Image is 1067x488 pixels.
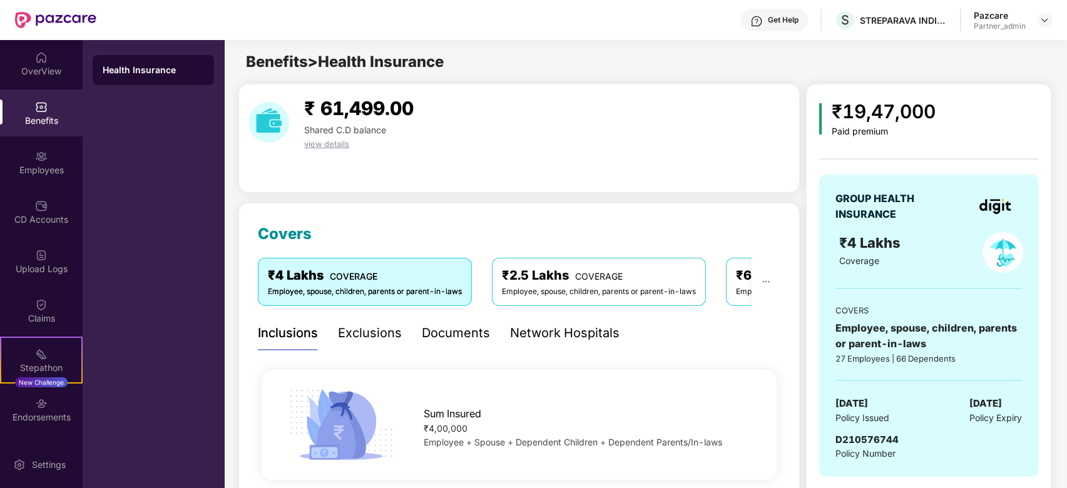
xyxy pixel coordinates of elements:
span: ₹ 61,499.00 [304,97,414,119]
img: icon [819,103,822,135]
div: Partner_admin [974,21,1026,31]
div: Inclusions [258,323,318,343]
div: Stepathon [1,362,81,374]
span: ₹4 Lakhs [839,235,904,251]
span: Employee + Spouse + Dependent Children + Dependent Parents/In-laws [424,437,722,447]
span: Coverage [839,255,879,266]
img: svg+xml;base64,PHN2ZyBpZD0iRHJvcGRvd24tMzJ4MzIiIHhtbG5zPSJodHRwOi8vd3d3LnczLm9yZy8yMDAwL3N2ZyIgd2... [1039,15,1049,25]
div: COVERS [835,304,1022,317]
img: svg+xml;base64,PHN2ZyBpZD0iQmVuZWZpdHMiIHhtbG5zPSJodHRwOi8vd3d3LnczLm9yZy8yMDAwL3N2ZyIgd2lkdGg9Ij... [35,101,48,113]
img: svg+xml;base64,PHN2ZyBpZD0iSG9tZSIgeG1sbnM9Imh0dHA6Ly93d3cudzMub3JnLzIwMDAvc3ZnIiB3aWR0aD0iMjAiIG... [35,51,48,64]
div: Documents [422,323,490,343]
img: svg+xml;base64,PHN2ZyBpZD0iQ2xhaW0iIHhtbG5zPSJodHRwOi8vd3d3LnczLm9yZy8yMDAwL3N2ZyIgd2lkdGg9IjIwIi... [35,298,48,311]
div: GROUP HEALTH INSURANCE [835,191,945,222]
span: Sum Insured [424,406,481,422]
span: [DATE] [969,396,1002,411]
img: icon [285,385,397,464]
img: policyIcon [983,232,1023,273]
img: svg+xml;base64,PHN2ZyBpZD0iRW1wbG95ZWVzIiB4bWxucz0iaHR0cDovL3d3dy53My5vcmcvMjAwMC9zdmciIHdpZHRoPS... [35,150,48,163]
div: Exclusions [338,323,402,343]
span: Policy Expiry [969,411,1022,425]
span: view details [304,139,349,149]
div: ₹4,00,000 [424,422,753,435]
img: svg+xml;base64,PHN2ZyBpZD0iU2V0dGluZy0yMHgyMCIgeG1sbnM9Imh0dHA6Ly93d3cudzMub3JnLzIwMDAvc3ZnIiB3aW... [13,459,26,471]
span: Covers [258,225,312,243]
div: Pazcare [974,9,1026,21]
img: svg+xml;base64,PHN2ZyBpZD0iSGVscC0zMngzMiIgeG1sbnM9Imh0dHA6Ly93d3cudzMub3JnLzIwMDAvc3ZnIiB3aWR0aD... [750,15,763,28]
img: svg+xml;base64,PHN2ZyB4bWxucz0iaHR0cDovL3d3dy53My5vcmcvMjAwMC9zdmciIHdpZHRoPSIyMSIgaGVpZ2h0PSIyMC... [35,348,48,360]
div: ₹4 Lakhs [268,266,462,285]
div: Employee, spouse, children, parents or parent-in-laws [736,286,930,298]
div: Settings [28,459,69,471]
span: Policy Issued [835,411,889,425]
span: COVERAGE [575,271,623,282]
span: Shared C.D balance [304,125,386,135]
div: Network Hospitals [510,323,620,343]
img: svg+xml;base64,PHN2ZyBpZD0iVXBsb2FkX0xvZ3MiIGRhdGEtbmFtZT0iVXBsb2FkIExvZ3MiIHhtbG5zPSJodHRwOi8vd3... [35,249,48,262]
img: New Pazcare Logo [15,12,96,28]
img: download [248,102,289,143]
div: Paid premium [832,126,936,137]
div: Employee, spouse, children, parents or parent-in-laws [835,320,1022,352]
span: [DATE] [835,396,868,411]
img: insurerLogo [979,198,1011,214]
div: ₹2.5 Lakhs [502,266,696,285]
img: svg+xml;base64,PHN2ZyBpZD0iQ0RfQWNjb3VudHMiIGRhdGEtbmFtZT0iQ0QgQWNjb3VudHMiIHhtbG5zPSJodHRwOi8vd3... [35,200,48,212]
div: Health Insurance [103,64,204,76]
img: svg+xml;base64,PHN2ZyBpZD0iRW5kb3JzZW1lbnRzIiB4bWxucz0iaHR0cDovL3d3dy53My5vcmcvMjAwMC9zdmciIHdpZH... [35,397,48,410]
div: Employee, spouse, children, parents or parent-in-laws [268,286,462,298]
div: New Challenge [15,377,68,387]
span: ellipsis [762,277,770,286]
span: Benefits > Health Insurance [246,53,444,71]
div: Get Help [768,15,799,25]
button: ellipsis [752,258,780,305]
span: S [841,13,849,28]
div: 27 Employees | 66 Dependents [835,352,1022,365]
div: ₹6 Lakhs [736,266,930,285]
div: STREPARAVA INDIA PRIVATE LIMITED [860,14,947,26]
span: D210576744 [835,434,899,445]
div: ₹19,47,000 [832,97,936,126]
span: Policy Number [835,448,896,459]
span: COVERAGE [330,271,377,282]
div: Employee, spouse, children, parents or parent-in-laws [502,286,696,298]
